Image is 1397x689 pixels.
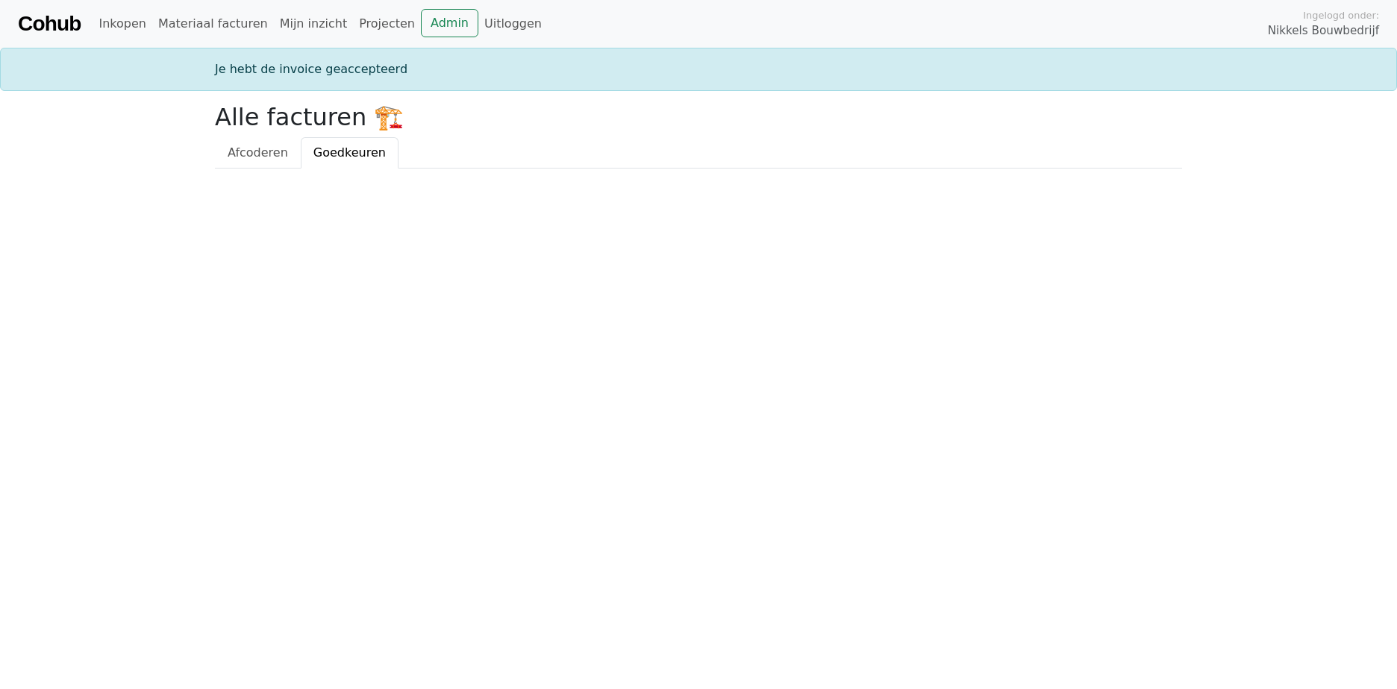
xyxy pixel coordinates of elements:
span: Nikkels Bouwbedrijf [1268,22,1379,40]
a: Afcoderen [215,137,301,169]
a: Mijn inzicht [274,9,354,39]
span: Afcoderen [228,145,288,160]
a: Materiaal facturen [152,9,274,39]
a: Inkopen [93,9,151,39]
div: Je hebt de invoice geaccepteerd [206,60,1191,78]
a: Admin [421,9,478,37]
a: Goedkeuren [301,137,399,169]
span: Ingelogd onder: [1303,8,1379,22]
h2: Alle facturen 🏗️ [215,103,1182,131]
a: Cohub [18,6,81,42]
a: Projecten [353,9,421,39]
a: Uitloggen [478,9,548,39]
span: Goedkeuren [313,145,386,160]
